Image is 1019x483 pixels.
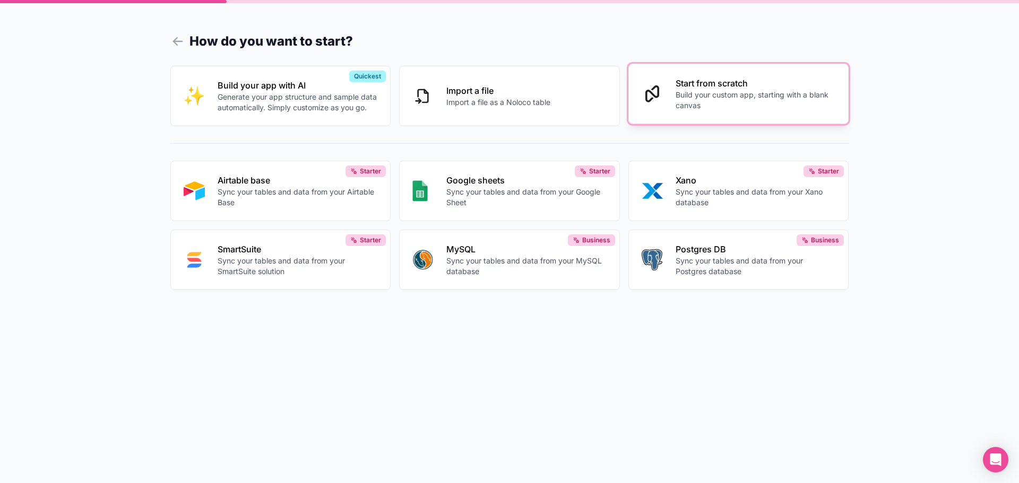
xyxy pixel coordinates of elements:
[676,90,836,111] p: Build your custom app, starting with a blank canvas
[170,230,391,290] button: SMART_SUITESmartSuiteSync your tables and data from your SmartSuite solutionStarter
[170,161,391,221] button: AIRTABLEAirtable baseSync your tables and data from your Airtable BaseStarter
[676,77,836,90] p: Start from scratch
[349,71,386,82] div: Quickest
[184,249,205,270] img: SMART_SUITE
[582,236,610,244] span: Business
[360,167,381,175] span: Starter
[676,187,836,208] p: Sync your tables and data from your Xano database
[170,66,391,126] button: INTERNAL_WITH_AIBuild your app with AIGenerate your app structure and sample data automatically. ...
[628,161,849,221] button: XANOXanoSync your tables and data from your Xano databaseStarter
[170,32,849,51] h1: How do you want to start?
[184,85,205,107] img: INTERNAL_WITH_AI
[218,79,378,92] p: Build your app with AI
[676,256,836,277] p: Sync your tables and data from your Postgres database
[360,236,381,244] span: Starter
[399,161,620,221] button: GOOGLE_SHEETSGoogle sheetsSync your tables and data from your Google SheetStarter
[676,243,836,256] p: Postgres DB
[818,167,839,175] span: Starter
[676,174,836,187] p: Xano
[446,174,607,187] p: Google sheets
[446,97,550,108] p: Import a file as a Noloco table
[399,230,620,290] button: MYSQLMySQLSync your tables and data from your MySQL databaseBusiness
[184,180,205,201] img: AIRTABLE
[642,249,662,270] img: POSTGRES
[628,230,849,290] button: POSTGRESPostgres DBSync your tables and data from your Postgres databaseBusiness
[642,180,663,201] img: XANO
[218,187,378,208] p: Sync your tables and data from your Airtable Base
[218,92,378,113] p: Generate your app structure and sample data automatically. Simply customize as you go.
[446,243,607,256] p: MySQL
[589,167,610,175] span: Starter
[412,180,428,201] img: GOOGLE_SHEETS
[811,236,839,244] span: Business
[399,66,620,126] button: Import a fileImport a file as a Noloco table
[446,256,607,277] p: Sync your tables and data from your MySQL database
[218,174,378,187] p: Airtable base
[412,249,434,270] img: MYSQL
[446,84,550,97] p: Import a file
[983,447,1008,472] div: Open Intercom Messenger
[218,256,378,277] p: Sync your tables and data from your SmartSuite solution
[218,243,378,256] p: SmartSuite
[446,187,607,208] p: Sync your tables and data from your Google Sheet
[628,64,849,124] button: Start from scratchBuild your custom app, starting with a blank canvas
